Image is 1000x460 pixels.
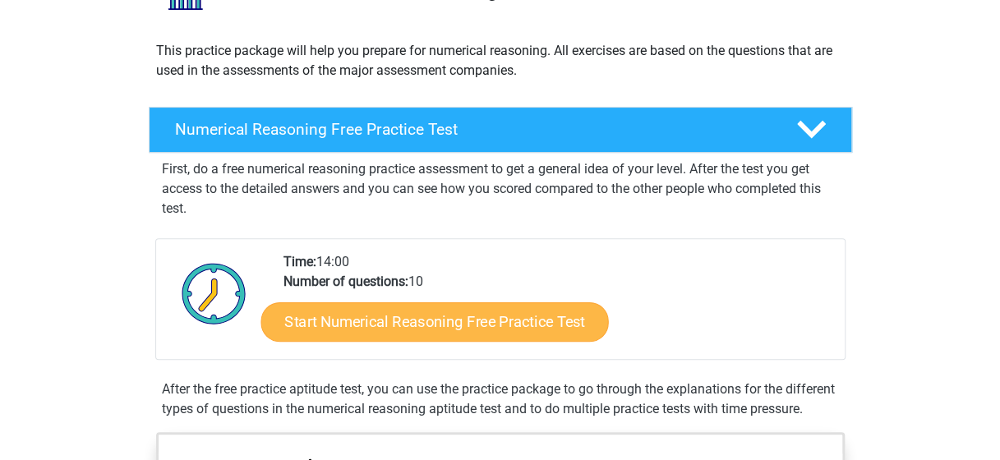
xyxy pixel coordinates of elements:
[283,254,316,269] b: Time:
[271,252,844,359] div: 14:00 10
[156,41,845,80] p: This practice package will help you prepare for numerical reasoning. All exercises are based on t...
[155,379,846,419] div: After the free practice aptitude test, you can use the practice package to go through the explana...
[175,120,770,139] h4: Numerical Reasoning Free Practice Test
[142,107,859,153] a: Numerical Reasoning Free Practice Test
[162,159,839,218] p: First, do a free numerical reasoning practice assessment to get a general idea of your level. Aft...
[283,274,408,289] b: Number of questions:
[173,252,256,334] img: Clock
[260,301,608,341] a: Start Numerical Reasoning Free Practice Test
